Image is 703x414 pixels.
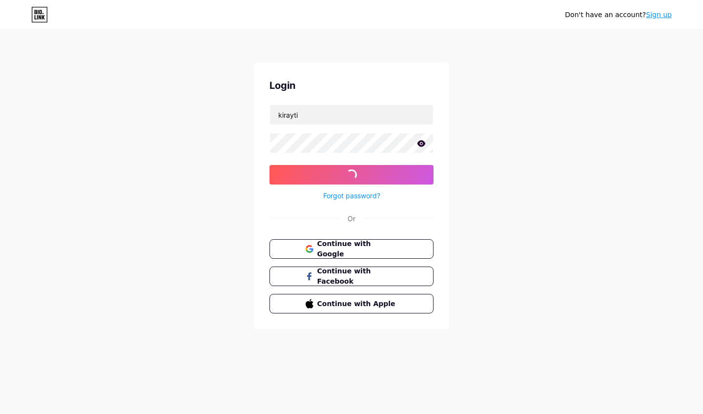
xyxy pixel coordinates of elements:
input: Username [270,105,433,124]
a: Sign up [646,11,672,19]
div: Don't have an account? [565,10,672,20]
button: Continue with Apple [269,294,434,313]
span: Continue with Facebook [317,266,398,287]
div: Login [269,78,434,93]
span: Continue with Apple [317,299,398,309]
button: Continue with Facebook [269,267,434,286]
